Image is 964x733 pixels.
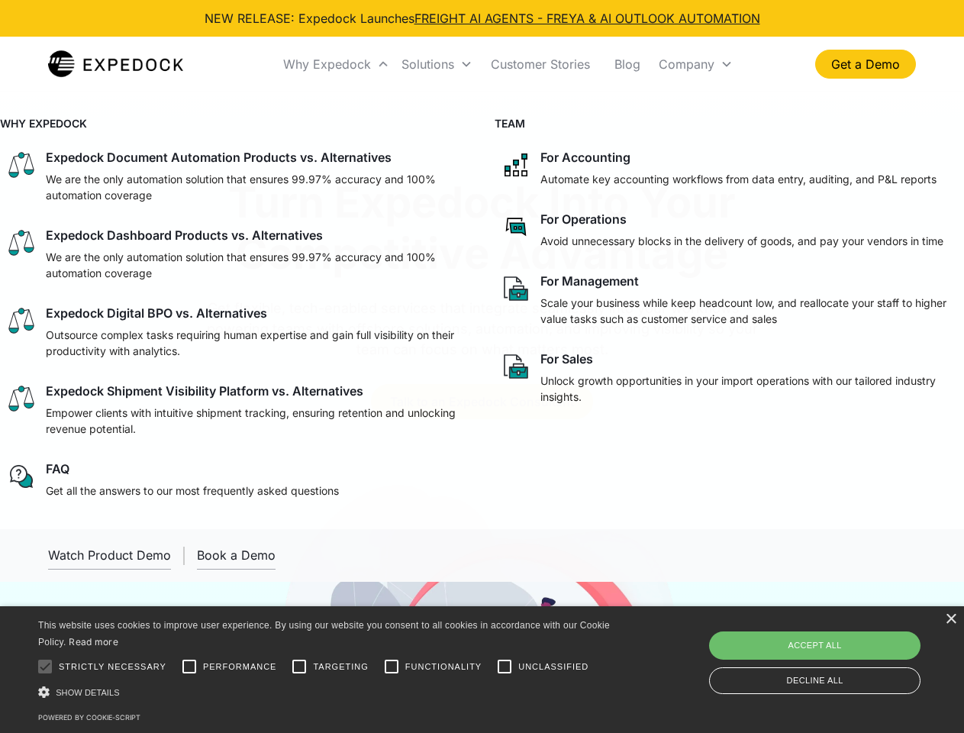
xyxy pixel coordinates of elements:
div: For Management [540,273,639,289]
div: For Operations [540,212,627,227]
img: scale icon [6,383,37,414]
p: Automate key accounting workflows from data entry, auditing, and P&L reports [540,171,937,187]
span: Unclassified [518,660,588,673]
img: regular chat bubble icon [6,461,37,492]
div: Book a Demo [197,547,276,563]
div: Solutions [395,38,479,90]
img: scale icon [6,228,37,258]
div: Expedock Shipment Visibility Platform vs. Alternatives [46,383,363,399]
a: open lightbox [48,541,171,570]
div: Show details [38,684,615,700]
span: Functionality [405,660,482,673]
div: Company [653,38,739,90]
img: network like icon [501,150,531,180]
div: Expedock Digital BPO vs. Alternatives [46,305,267,321]
img: rectangular chat bubble icon [501,212,531,242]
p: Get all the answers to our most frequently asked questions [46,483,339,499]
p: We are the only automation solution that ensures 99.97% accuracy and 100% automation coverage [46,171,464,203]
div: For Accounting [540,150,630,165]
span: Strictly necessary [59,660,166,673]
a: Powered by cookie-script [38,713,140,722]
p: Avoid unnecessary blocks in the delivery of goods, and pay your vendors in time [540,233,943,249]
div: Company [659,57,714,72]
div: Watch Product Demo [48,547,171,563]
div: For Sales [540,351,593,366]
a: Blog [602,38,653,90]
div: Solutions [401,57,454,72]
img: Expedock Logo [48,49,183,79]
a: Read more [69,636,118,647]
span: Performance [203,660,277,673]
span: Targeting [313,660,368,673]
div: NEW RELEASE: Expedock Launches [205,9,760,27]
a: Customer Stories [479,38,602,90]
div: Expedock Dashboard Products vs. Alternatives [46,228,323,243]
p: Outsource complex tasks requiring human expertise and gain full visibility on their productivity ... [46,327,464,359]
img: paper and bag icon [501,273,531,304]
p: We are the only automation solution that ensures 99.97% accuracy and 100% automation coverage [46,249,464,281]
img: paper and bag icon [501,351,531,382]
div: Why Expedock [277,38,395,90]
div: Why Expedock [283,57,371,72]
a: home [48,49,183,79]
div: Expedock Document Automation Products vs. Alternatives [46,150,392,165]
a: FREIGHT AI AGENTS - FREYA & AI OUTLOOK AUTOMATION [414,11,760,26]
img: scale icon [6,305,37,336]
p: Empower clients with intuitive shipment tracking, ensuring retention and unlocking revenue potent... [46,405,464,437]
p: Unlock growth opportunities in your import operations with our tailored industry insights. [540,373,959,405]
iframe: Chat Widget [710,568,964,733]
p: Scale your business while keep headcount low, and reallocate your staff to higher value tasks suc... [540,295,959,327]
span: Show details [56,688,120,697]
div: FAQ [46,461,69,476]
a: Book a Demo [197,541,276,570]
a: Get a Demo [815,50,916,79]
span: This website uses cookies to improve user experience. By using our website you consent to all coo... [38,620,610,648]
img: scale icon [6,150,37,180]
